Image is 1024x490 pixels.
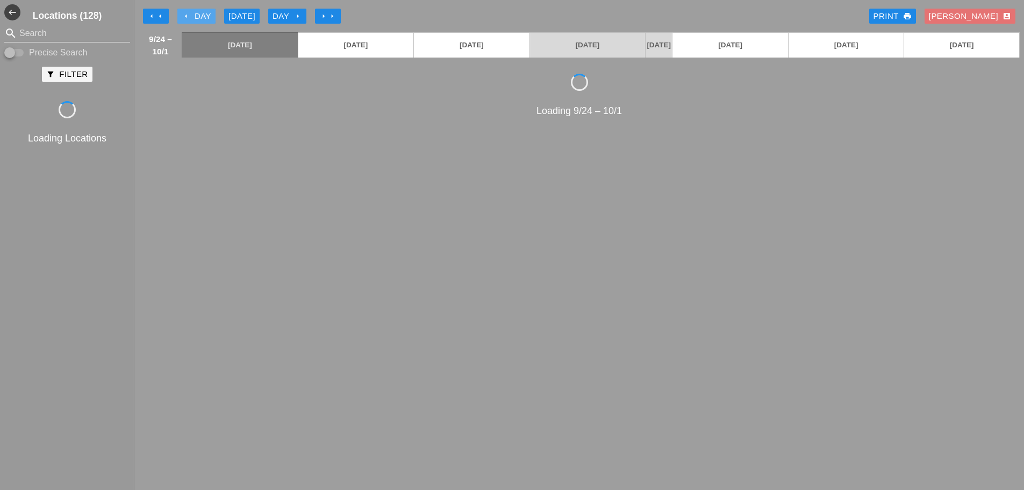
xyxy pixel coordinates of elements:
button: Filter [42,67,92,82]
a: [DATE] [904,33,1019,58]
div: Day [273,10,302,23]
div: Print [873,10,912,23]
button: Move Back 1 Week [143,9,169,24]
button: [DATE] [224,9,260,24]
button: Day [177,9,216,24]
a: [DATE] [646,33,672,58]
button: Shrink Sidebar [4,4,20,20]
a: [DATE] [789,33,904,58]
div: Enable Precise search to match search terms exactly. [4,46,130,59]
i: filter_alt [46,70,55,79]
button: Day [268,9,306,24]
label: Precise Search [29,47,88,58]
button: Move Ahead 1 Week [315,9,341,24]
div: Day [182,10,211,23]
i: west [4,4,20,20]
i: search [4,27,17,40]
span: 9/24 – 10/1 [145,33,176,58]
i: arrow_right [319,12,328,20]
i: arrow_left [147,12,156,20]
a: [DATE] [530,33,646,58]
input: Search [19,25,115,42]
div: [PERSON_NAME] [929,10,1011,23]
div: [DATE] [228,10,255,23]
a: [DATE] [672,33,788,58]
a: [DATE] [298,33,414,58]
i: arrow_left [182,12,190,20]
div: Filter [46,68,88,81]
button: [PERSON_NAME] [925,9,1015,24]
i: print [903,12,912,20]
a: [DATE] [414,33,529,58]
i: arrow_right [293,12,302,20]
a: Print [869,9,916,24]
i: account_box [1002,12,1011,20]
a: [DATE] [182,33,298,58]
i: arrow_left [156,12,164,20]
i: arrow_right [328,12,336,20]
div: Loading Locations [2,131,132,146]
div: Loading 9/24 – 10/1 [139,104,1020,118]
